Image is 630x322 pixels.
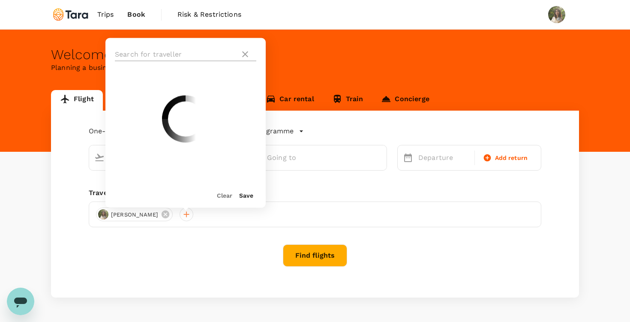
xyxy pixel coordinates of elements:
img: Allysa Escanuela [548,6,565,23]
span: Add return [495,153,528,163]
a: Accommodation [103,90,191,111]
a: Concierge [372,90,438,111]
span: Risk & Restrictions [177,9,241,20]
img: avatar-68d63b1a4886c.jpeg [98,209,108,220]
button: Save [239,192,253,199]
img: Tara Climate Ltd [51,5,90,24]
span: [PERSON_NAME] [106,211,163,219]
button: Frequent flyer programme [205,126,304,136]
iframe: Button to launch messaging window [7,288,34,315]
button: Clear [217,192,232,199]
a: Flight [51,90,103,111]
div: Travellers [89,188,541,198]
p: Planning a business trip? Get started from here. [51,63,579,73]
a: Car rental [257,90,323,111]
span: Trips [97,9,114,20]
button: Find flights [283,244,347,267]
button: Open [381,156,382,158]
p: Departure [418,153,469,163]
div: Welcome back , Allysa . [51,47,579,63]
div: One-Way [89,124,129,138]
input: Search for traveller [115,48,237,61]
a: Train [323,90,372,111]
div: [PERSON_NAME] [96,208,173,221]
input: Going to [267,151,369,164]
span: Book [127,9,145,20]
